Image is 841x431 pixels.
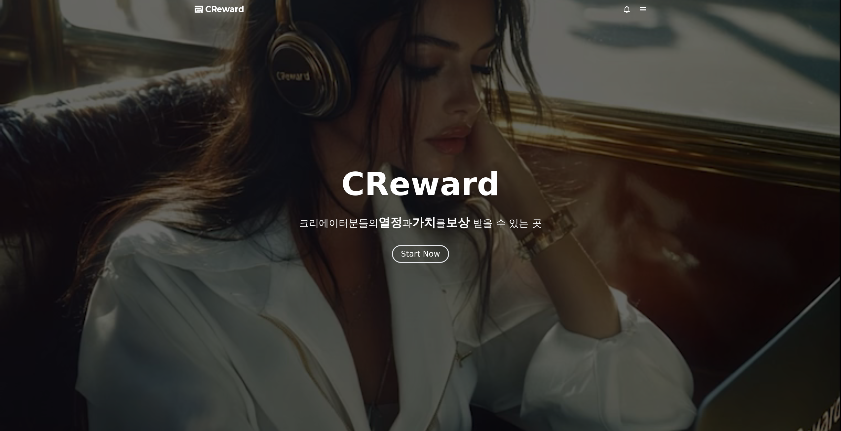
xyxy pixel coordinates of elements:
[205,4,244,15] span: CReward
[195,4,244,15] a: CReward
[378,216,402,229] span: 열정
[392,252,449,258] a: Start Now
[401,249,440,259] div: Start Now
[392,245,449,263] button: Start Now
[412,216,436,229] span: 가치
[299,216,542,229] p: 크리에이터분들의 과 를 받을 수 있는 곳
[446,216,470,229] span: 보상
[341,168,500,200] h1: CReward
